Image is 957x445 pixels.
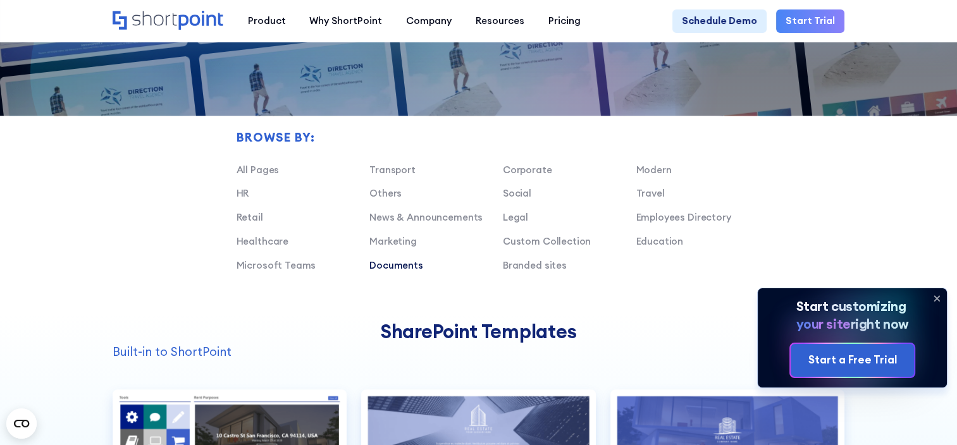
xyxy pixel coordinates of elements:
[309,14,382,28] div: Why ShortPoint
[464,9,536,34] a: Resources
[247,14,285,28] div: Product
[237,259,316,271] a: Microsoft Teams
[503,164,552,176] a: Corporate
[808,352,897,369] div: Start a Free Trial
[394,9,464,34] a: Company
[369,187,402,199] a: Others
[636,211,731,223] a: Employees Directory
[672,9,767,34] a: Schedule Demo
[536,9,593,34] a: Pricing
[297,9,394,34] a: Why ShortPoint
[237,187,249,199] a: HR
[237,211,263,223] a: Retail
[503,235,591,247] a: Custom Collection
[776,9,844,34] a: Start Trial
[636,235,683,247] a: Education
[369,259,423,271] a: Documents
[791,344,913,377] a: Start a Free Trial
[503,259,567,271] a: Branded sites
[236,9,298,34] a: Product
[369,164,416,176] a: Transport
[237,164,280,176] a: All Pages
[369,235,417,247] a: Marketing
[6,408,37,439] button: Open CMP widget
[636,187,664,199] a: Travel
[369,211,483,223] a: News & Announcements
[503,187,531,199] a: Social
[730,299,957,445] iframe: Chat Widget
[406,14,452,28] div: Company
[113,320,844,343] h2: SharePoint Templates
[548,14,581,28] div: Pricing
[237,235,289,247] a: Healthcare
[113,343,844,360] p: Built-in to ShortPoint
[503,211,528,223] a: Legal
[476,14,524,28] div: Resources
[636,164,671,176] a: Modern
[113,11,224,31] a: Home
[237,131,770,144] h2: Browse by:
